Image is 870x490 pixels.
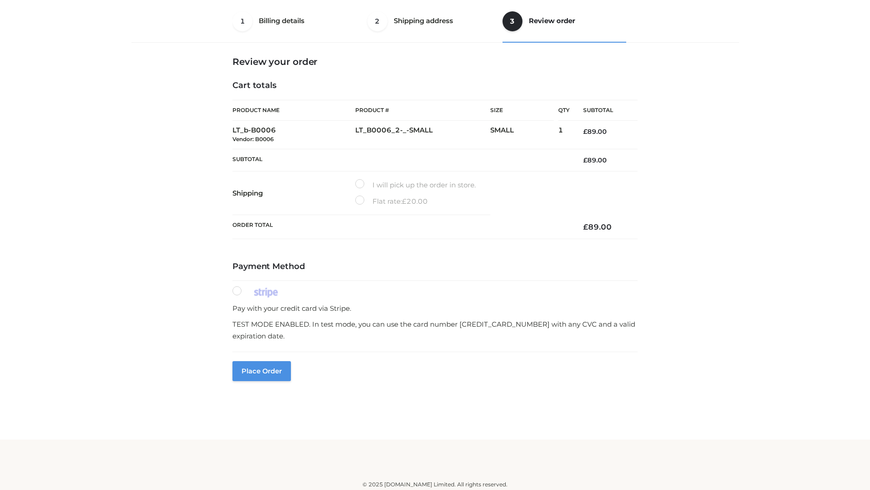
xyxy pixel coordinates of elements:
small: Vendor: B0006 [232,136,274,142]
h3: Review your order [232,56,638,67]
span: £ [583,222,588,231]
label: Flat rate: [355,196,428,207]
bdi: 89.00 [583,156,607,164]
td: LT_b-B0006 [232,121,355,149]
span: £ [583,127,587,136]
p: TEST MODE ENABLED. In test mode, you can use the card number [CREDIT_CARD_NUMBER] with any CVC an... [232,318,638,342]
bdi: 89.00 [583,127,607,136]
h4: Cart totals [232,81,638,91]
th: Product Name [232,100,355,121]
td: 1 [558,121,570,149]
th: Subtotal [232,149,570,171]
button: Place order [232,361,291,381]
td: SMALL [490,121,558,149]
th: Qty [558,100,570,121]
th: Subtotal [570,100,638,121]
p: Pay with your credit card via Stripe. [232,303,638,314]
th: Size [490,100,554,121]
th: Order Total [232,215,570,239]
bdi: 20.00 [402,197,428,206]
span: £ [402,197,406,206]
th: Shipping [232,171,355,215]
th: Product # [355,100,490,121]
td: LT_B0006_2-_-SMALL [355,121,490,149]
bdi: 89.00 [583,222,612,231]
div: © 2025 [DOMAIN_NAME] Limited. All rights reserved. [135,480,735,489]
label: I will pick up the order in store. [355,179,476,191]
span: £ [583,156,587,164]
h4: Payment Method [232,262,638,272]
